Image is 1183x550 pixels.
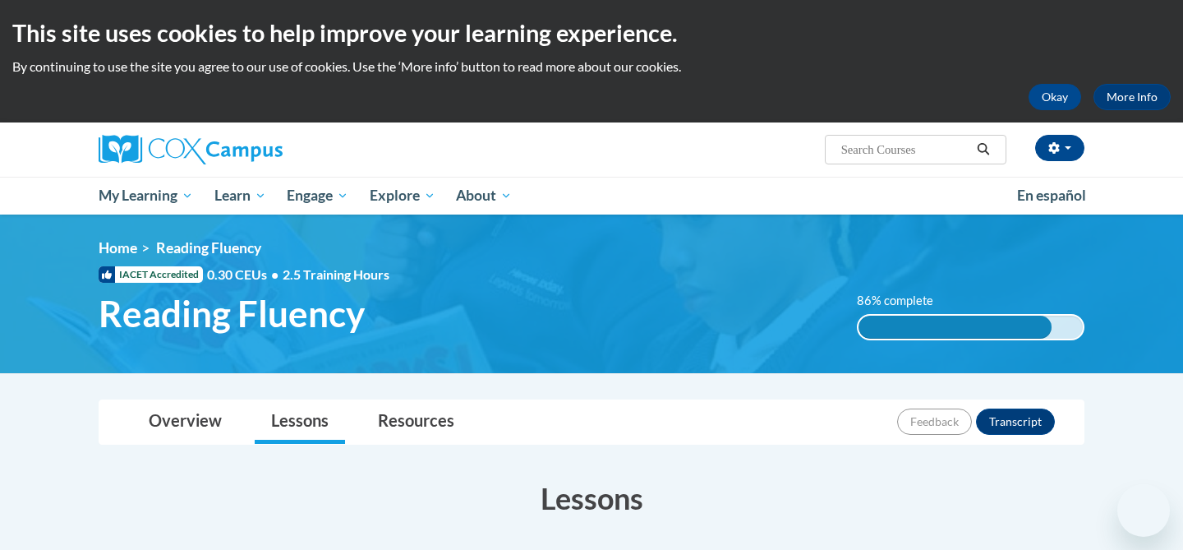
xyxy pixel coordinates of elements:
button: Feedback [897,409,972,435]
a: Learn [204,177,277,215]
label: 86% complete [857,292,951,310]
a: About [446,177,523,215]
a: Engage [276,177,359,215]
h2: This site uses cookies to help improve your learning experience. [12,16,1171,49]
div: Main menu [74,177,1109,215]
span: Explore [370,186,435,206]
span: About [456,186,512,206]
button: Account Settings [1035,135,1084,161]
span: 0.30 CEUs [207,266,283,284]
a: Explore [359,177,446,215]
a: My Learning [88,177,204,215]
button: Okay [1029,84,1081,110]
a: Lessons [255,400,345,444]
span: Engage [287,186,348,206]
a: Cox Campus [99,135,411,164]
div: 86% complete [858,316,1052,339]
input: Search Courses [840,140,971,159]
a: Resources [361,400,471,444]
span: My Learning [99,186,193,206]
span: • [271,266,278,282]
a: En español [1006,178,1097,213]
span: Learn [214,186,266,206]
img: Cox Campus [99,135,283,164]
span: En español [1017,187,1086,204]
h3: Lessons [99,478,1084,519]
a: More Info [1093,84,1171,110]
span: 2.5 Training Hours [283,266,389,282]
span: Reading Fluency [156,239,261,257]
p: By continuing to use the site you agree to our use of cookies. Use the ‘More info’ button to read... [12,58,1171,76]
button: Transcript [976,409,1055,435]
button: Search [971,140,996,159]
span: IACET Accredited [99,266,203,283]
a: Overview [132,400,238,444]
iframe: Button to launch messaging window [1117,484,1170,537]
a: Home [99,239,137,257]
span: Reading Fluency [99,292,365,335]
